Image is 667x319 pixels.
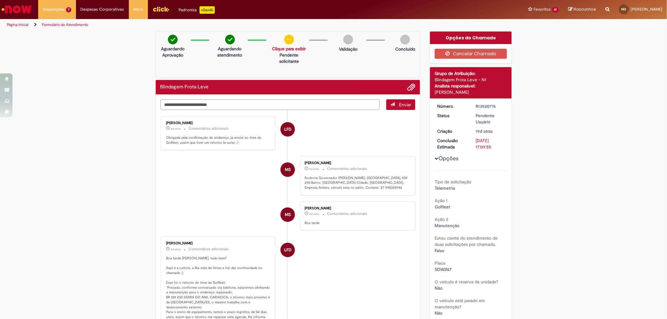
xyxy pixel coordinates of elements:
div: [DATE] 17:09:55 [476,137,505,150]
dt: Criação [432,128,471,134]
span: 7 [66,7,71,12]
b: Ação 2 [435,217,448,222]
span: MS [622,7,626,11]
span: Falso [435,248,444,253]
span: 4d atrás [171,127,181,131]
span: 8d atrás [171,247,181,251]
div: Grupo de Atribuição: [435,70,507,77]
button: Cancelar Chamado [435,49,507,59]
p: Obrigada pela confirmação do endereço, já enviei ao time da Golfleet, assim que tiver um retorno ... [166,135,270,145]
div: Blindagem Frota Leve - N1 [435,77,507,83]
span: [PERSON_NAME] [631,7,662,12]
span: Manutenção [435,223,459,228]
div: [PERSON_NAME] [166,121,270,125]
b: Estou ciente do atendimento de duas solicitações por chamado. [435,235,498,247]
time: 22/09/2025 17:10:51 [171,247,181,251]
span: Telemetria [435,185,455,191]
a: Página inicial [7,22,28,27]
time: 26/09/2025 12:56:21 [171,127,181,131]
span: 19d atrás [476,128,493,134]
time: 26/09/2025 12:43:58 [309,167,319,171]
span: Favoritos [533,6,551,12]
div: Maxuel de Oliveira Silva [280,207,295,222]
span: LFD [284,242,291,257]
img: circle-minus.png [284,35,294,44]
p: Concluído [395,46,415,52]
p: Aguardando atendimento [215,46,245,58]
div: Analista responsável: [435,83,507,89]
ul: Trilhas de página [5,19,440,31]
span: SDW2I67 [435,267,452,272]
div: 11/09/2025 10:28:03 [476,128,505,134]
small: Comentários adicionais [189,126,229,131]
button: Enviar [386,99,415,110]
dt: Número [432,103,471,109]
b: O veículo é reserva da unidade? [435,279,498,285]
p: Aguardando Aprovação [158,46,188,58]
span: Não [435,310,442,316]
dt: Conclusão Estimada [432,137,471,150]
img: click_logo_yellow_360x200.png [153,4,169,14]
a: Clique para exibir [272,46,306,52]
textarea: Digite sua mensagem aqui... [160,99,380,110]
small: Comentários adicionais [189,247,229,252]
img: ServiceNow [1,3,33,16]
span: MS [285,162,291,177]
time: 11/09/2025 10:28:03 [476,128,493,134]
span: Golfleet [435,204,450,210]
img: img-circle-grey.png [343,35,353,44]
span: Rascunhos [574,6,596,12]
b: O veículo está parado em manutenção? [435,298,485,310]
small: Comentários adicionais [327,166,367,172]
span: 4d atrás [309,212,319,216]
div: Opções do Chamado [430,32,512,44]
span: Enviar [399,102,411,107]
div: Pendente Usuário [476,112,505,125]
p: +GenAi [200,6,215,14]
div: Padroniza [179,6,215,14]
div: [PERSON_NAME] [166,242,270,245]
div: R13520776 [476,103,505,109]
span: 4d atrás [309,167,319,171]
span: Requisições [43,6,65,12]
b: Placa [435,260,445,266]
div: [PERSON_NAME] [305,207,409,210]
div: Leticia Ferreira Dantas De Almeida [280,243,295,257]
span: MS [285,207,291,222]
div: Maxuel de Oliveira Silva [280,162,295,177]
button: Adicionar anexos [407,83,415,91]
p: Rodovia Governador [PERSON_NAME], [GEOGRAPHIC_DATA], KM 290 Bairro: [GEOGRAPHIC_DATA] Cidade: [GE... [305,176,409,190]
small: Comentários adicionais [327,211,367,217]
img: check-circle-green.png [168,35,178,44]
span: Não [435,285,442,291]
span: More [134,6,143,12]
a: Rascunhos [568,7,596,12]
img: check-circle-green.png [225,35,235,44]
b: Ação 1 [435,198,447,203]
p: Pendente solicitante [272,52,306,64]
div: [PERSON_NAME] [305,161,409,165]
b: Tipo de solicitação [435,179,471,185]
dt: Status [432,112,471,119]
div: [PERSON_NAME] [435,89,507,95]
p: Boa tarde [305,221,409,226]
h2: Blindagem Frota Leve Histórico de tíquete [160,84,209,90]
time: 26/09/2025 12:42:24 [309,212,319,216]
img: img-circle-grey.png [400,35,410,44]
span: Despesas Corporativas [81,6,124,12]
span: 47 [552,7,559,12]
span: LFD [284,122,291,137]
div: Leticia Ferreira Dantas De Almeida [280,122,295,137]
a: Formulário de Atendimento [42,22,88,27]
p: Validação [339,46,357,52]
